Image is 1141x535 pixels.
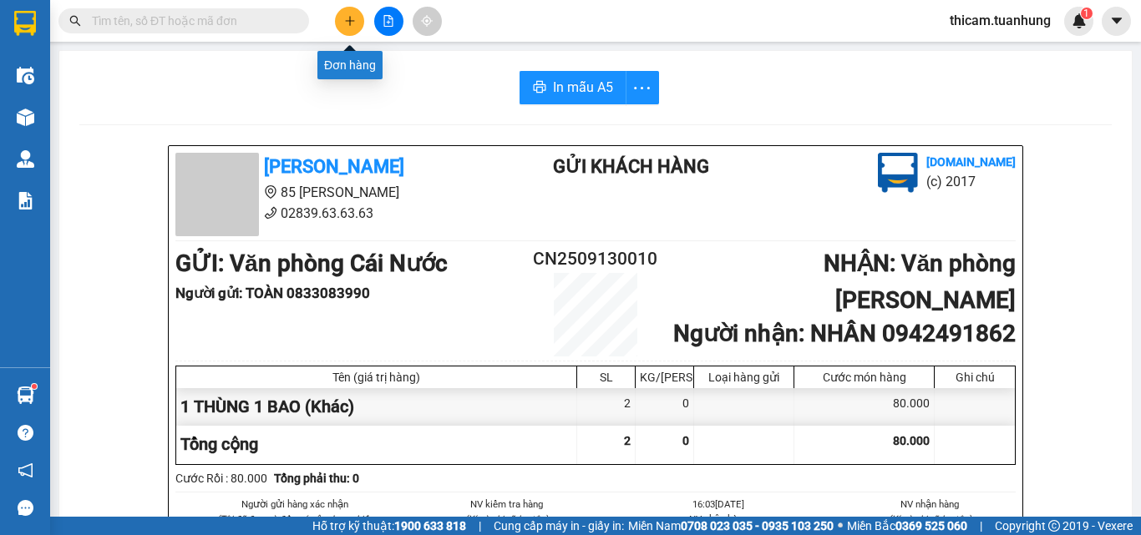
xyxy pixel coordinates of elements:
[17,150,34,168] img: warehouse-icon
[581,371,631,384] div: SL
[374,7,403,36] button: file-add
[824,250,1016,314] b: NHẬN : Văn phòng [PERSON_NAME]
[383,15,394,27] span: file-add
[673,320,1016,347] b: Người nhận : NHÂN 0942491862
[893,434,930,447] span: 80.000
[69,15,81,27] span: search
[17,386,34,404] img: warehouse-icon
[1072,13,1087,28] img: icon-new-feature
[794,388,935,426] div: 80.000
[421,15,433,27] span: aim
[878,153,918,193] img: logo.jpg
[32,384,37,389] sup: 1
[636,388,694,426] div: 0
[175,182,486,203] li: 85 [PERSON_NAME]
[1048,520,1060,532] span: copyright
[344,15,356,27] span: plus
[335,7,364,36] button: plus
[926,171,1016,192] li: (c) 2017
[464,513,548,525] i: (Kí và ghi rõ họ tên)
[577,388,636,426] div: 2
[175,469,267,487] div: Cước Rồi : 80.000
[628,517,834,535] span: Miền Nam
[180,434,258,454] span: Tổng cộng
[888,513,971,525] i: (Kí và ghi rõ họ tên)
[264,206,277,220] span: phone
[936,10,1064,31] span: thicam.tuanhung
[525,245,666,273] h2: CN2509130010
[1083,8,1089,19] span: 1
[18,500,33,516] span: message
[18,462,33,478] span: notification
[421,497,593,512] li: NV kiểm tra hàng
[274,472,359,485] b: Tổng phải thu: 0
[494,517,624,535] span: Cung cấp máy in - giấy in:
[17,192,34,209] img: solution-icon
[264,185,277,199] span: environment
[18,425,33,441] span: question-circle
[626,71,659,104] button: more
[626,78,658,98] span: more
[479,517,481,535] span: |
[14,11,36,36] img: logo-vxr
[17,109,34,126] img: warehouse-icon
[844,497,1017,512] li: NV nhận hàng
[1081,8,1093,19] sup: 1
[175,285,370,301] b: Người gửi : TOÀN 0833083990
[632,512,804,527] li: NV nhận hàng
[17,67,34,84] img: warehouse-icon
[520,71,626,104] button: printerIn mẫu A5
[939,371,1011,384] div: Ghi chú
[180,371,572,384] div: Tên (giá trị hàng)
[394,519,466,532] strong: 1900 633 818
[175,250,448,277] b: GỬI : Văn phòng Cái Nước
[624,434,631,447] span: 2
[681,519,834,532] strong: 0708 023 035 - 0935 103 250
[553,77,613,98] span: In mẫu A5
[1102,7,1131,36] button: caret-down
[312,517,466,535] span: Hỗ trợ kỹ thuật:
[209,497,381,512] li: Người gửi hàng xác nhận
[176,388,577,426] div: 1 THÙNG 1 BAO (Khác)
[640,371,689,384] div: KG/[PERSON_NAME]
[799,371,930,384] div: Cước món hàng
[632,497,804,512] li: 16:03[DATE]
[175,203,486,224] li: 02839.63.63.63
[553,156,709,177] b: Gửi khách hàng
[838,522,843,529] span: ⚪️
[847,517,967,535] span: Miền Bắc
[698,371,789,384] div: Loại hàng gửi
[895,519,967,532] strong: 0369 525 060
[682,434,689,447] span: 0
[926,155,1016,169] b: [DOMAIN_NAME]
[980,517,982,535] span: |
[533,80,546,96] span: printer
[1109,13,1124,28] span: caret-down
[92,12,289,30] input: Tìm tên, số ĐT hoặc mã đơn
[264,156,404,177] b: [PERSON_NAME]
[413,7,442,36] button: aim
